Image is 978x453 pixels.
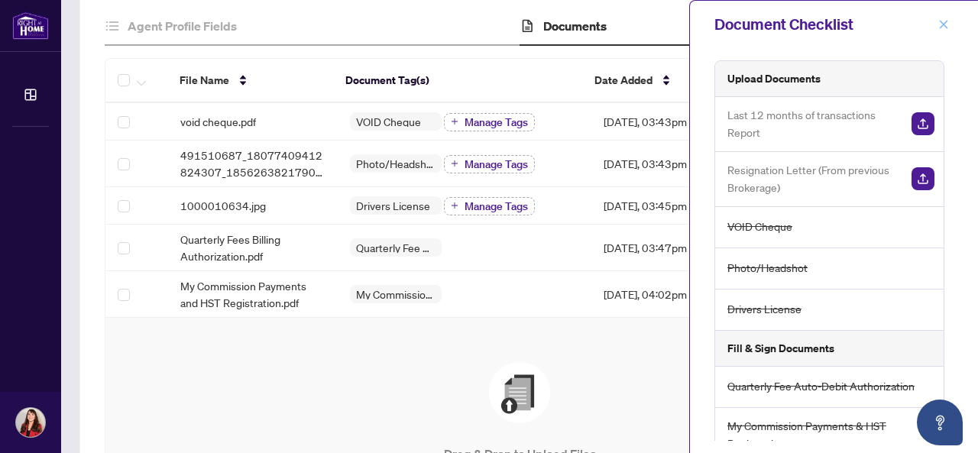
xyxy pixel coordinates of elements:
[917,400,963,445] button: Open asap
[12,11,49,40] img: logo
[180,231,325,264] span: Quarterly Fees Billing Authorization.pdf
[350,116,427,127] span: VOID Cheque
[582,59,740,103] th: Date Added
[727,300,802,318] span: Drivers License
[465,117,528,128] span: Manage Tags
[727,218,792,235] span: VOID Cheque
[167,59,334,103] th: File Name
[180,197,266,214] span: 1000010634.jpg
[350,158,442,169] span: Photo/Headshot
[594,72,653,89] span: Date Added
[727,161,899,197] span: Resignation Letter (From previous Brokerage)
[465,201,528,212] span: Manage Tags
[128,17,237,35] h4: Agent Profile Fields
[451,160,458,167] span: plus
[591,225,753,271] td: [DATE], 03:47pm
[350,242,442,253] span: Quarterly Fee Auto-Debit Authorization
[489,362,550,423] img: File Upload
[727,106,899,142] span: Last 12 months of transactions Report
[451,202,458,209] span: plus
[938,19,949,30] span: close
[16,408,45,437] img: Profile Icon
[451,118,458,125] span: plus
[444,113,535,131] button: Manage Tags
[727,417,934,453] span: My Commission Payments & HST Registration
[465,159,528,170] span: Manage Tags
[180,72,229,89] span: File Name
[912,112,934,135] img: Upload Document
[350,289,442,299] span: My Commission Payments & HST Registration
[591,103,753,141] td: [DATE], 03:43pm
[543,17,607,35] h4: Documents
[333,59,582,103] th: Document Tag(s)
[180,147,325,180] span: 491510687_18077409412824307_1856263821790992110_n.jpg
[727,70,821,87] h5: Upload Documents
[180,277,325,311] span: My Commission Payments and HST Registration.pdf
[350,200,436,211] span: Drivers License
[727,377,915,395] span: Quarterly Fee Auto-Debit Authorization
[180,113,256,130] span: void cheque.pdf
[714,13,934,36] div: Document Checklist
[727,259,808,277] span: Photo/Headshot
[444,155,535,173] button: Manage Tags
[591,271,753,318] td: [DATE], 04:02pm
[591,141,753,187] td: [DATE], 03:43pm
[444,197,535,215] button: Manage Tags
[912,167,934,190] img: Upload Document
[591,187,753,225] td: [DATE], 03:45pm
[727,340,834,357] h5: Fill & Sign Documents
